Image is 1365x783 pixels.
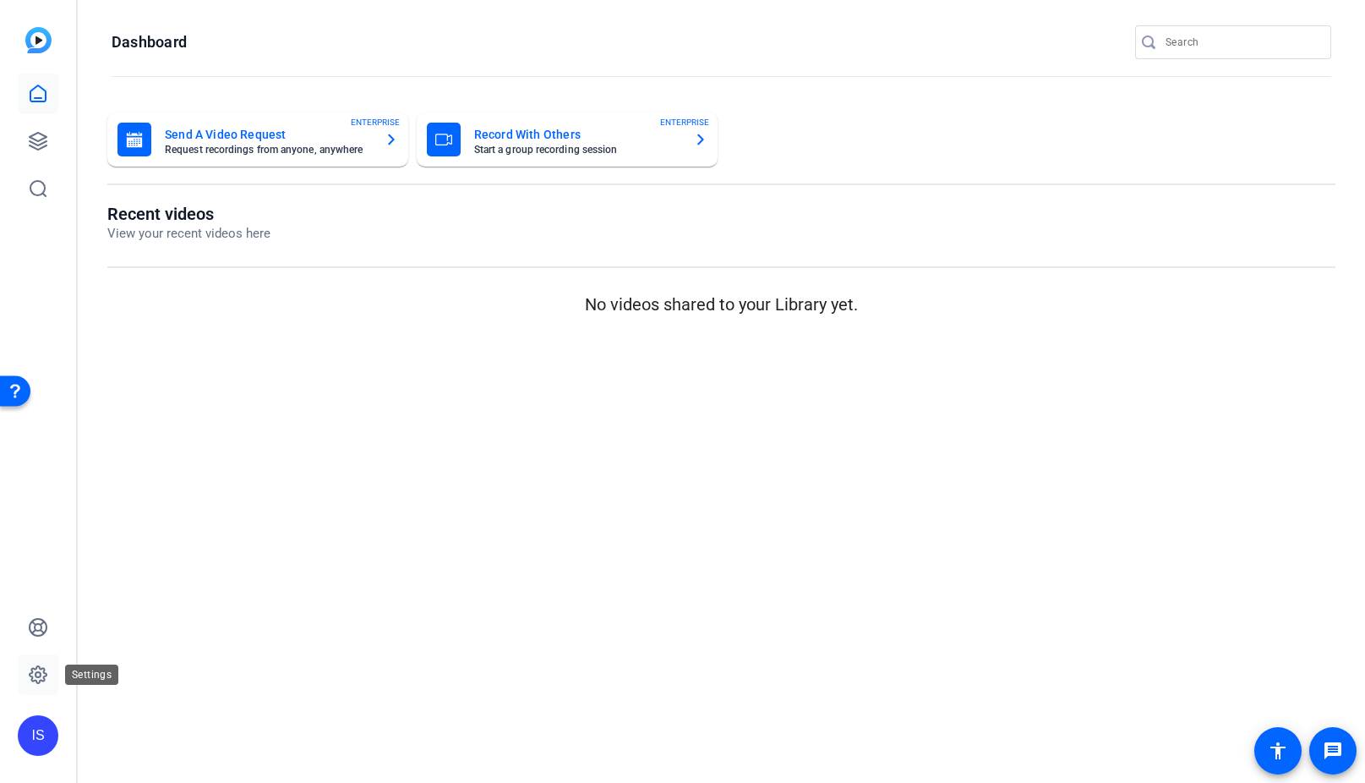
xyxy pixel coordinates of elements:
input: Search [1166,32,1318,52]
mat-icon: accessibility [1268,741,1288,761]
span: ENTERPRISE [351,116,400,129]
div: Settings [65,665,118,685]
h1: Dashboard [112,32,187,52]
span: ENTERPRISE [660,116,709,129]
div: IS [18,715,58,756]
p: View your recent videos here [107,224,270,244]
mat-card-title: Send A Video Request [165,124,371,145]
button: Record With OthersStart a group recording sessionENTERPRISE [417,112,718,167]
mat-card-subtitle: Start a group recording session [474,145,680,155]
button: Send A Video RequestRequest recordings from anyone, anywhereENTERPRISE [107,112,408,167]
h1: Recent videos [107,204,270,224]
p: No videos shared to your Library yet. [107,292,1335,317]
mat-card-subtitle: Request recordings from anyone, anywhere [165,145,371,155]
mat-card-title: Record With Others [474,124,680,145]
mat-icon: message [1323,741,1343,761]
img: blue-gradient.svg [25,27,52,53]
